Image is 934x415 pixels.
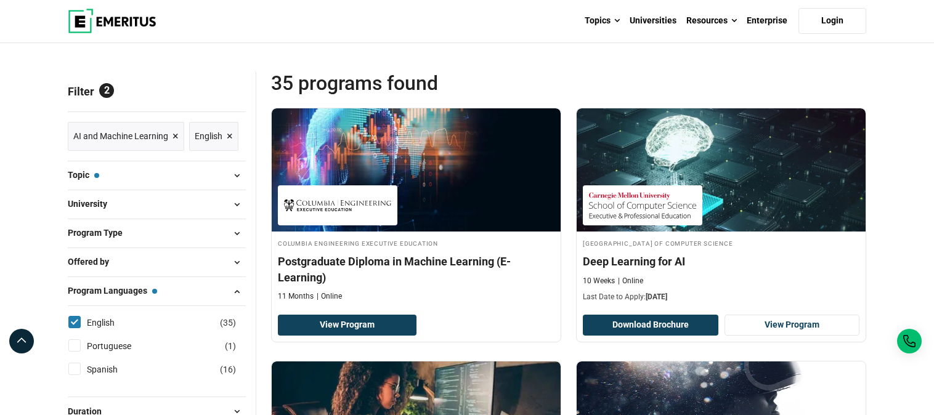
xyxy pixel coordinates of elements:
[278,315,416,336] a: View Program
[173,127,179,145] span: ×
[284,191,391,219] img: Columbia Engineering Executive Education
[223,365,233,374] span: 16
[68,253,246,272] button: Offered by
[583,276,615,286] p: 10 Weeks
[223,318,233,328] span: 35
[68,282,246,300] button: Program Languages
[87,339,156,353] a: Portuguese
[99,83,114,98] span: 2
[68,284,157,297] span: Program Languages
[589,191,696,219] img: Carnegie Mellon University School of Computer Science
[278,291,314,302] p: 11 Months
[272,108,561,232] img: Postgraduate Diploma in Machine Learning (E-Learning) | Online AI and Machine Learning Course
[583,238,859,248] h4: [GEOGRAPHIC_DATA] of Computer Science
[208,85,246,101] a: Reset all
[68,255,119,268] span: Offered by
[68,197,117,211] span: University
[68,195,246,214] button: University
[73,129,168,143] span: AI and Machine Learning
[577,108,866,309] a: AI and Machine Learning Course by Carnegie Mellon University School of Computer Science - October...
[195,129,222,143] span: English
[725,315,860,336] a: View Program
[583,254,859,269] h4: Deep Learning for AI
[68,168,99,182] span: Topic
[278,238,554,248] h4: Columbia Engineering Executive Education
[87,316,139,329] a: English
[189,122,238,151] a: English ×
[68,226,132,240] span: Program Type
[798,8,866,34] a: Login
[271,71,569,95] span: 35 Programs found
[583,315,718,336] button: Download Brochure
[618,276,643,286] p: Online
[228,341,233,351] span: 1
[577,108,866,232] img: Deep Learning for AI | Online AI and Machine Learning Course
[278,254,554,284] h4: Postgraduate Diploma in Machine Learning (E-Learning)
[68,122,184,151] a: AI and Machine Learning ×
[68,166,246,185] button: Topic
[225,339,236,353] span: ( )
[68,71,246,111] p: Filter
[220,363,236,376] span: ( )
[87,363,142,376] a: Spanish
[220,316,236,329] span: ( )
[272,108,561,308] a: AI and Machine Learning Course by Columbia Engineering Executive Education - Columbia Engineering...
[317,291,342,302] p: Online
[583,292,859,302] p: Last Date to Apply:
[227,127,233,145] span: ×
[646,292,667,301] span: [DATE]
[68,224,246,243] button: Program Type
